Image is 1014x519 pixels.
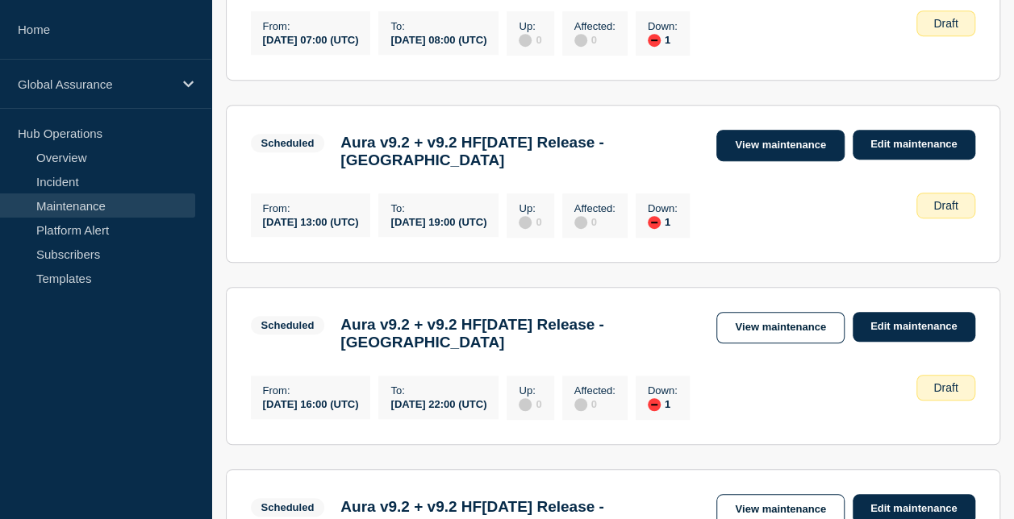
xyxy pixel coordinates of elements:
p: Up : [519,20,541,32]
div: down [648,398,661,411]
p: Up : [519,384,541,397]
a: View maintenance [716,312,844,343]
div: [DATE] 08:00 (UTC) [390,32,486,46]
p: From : [263,20,359,32]
h3: Aura v9.2 + v9.2 HF[DATE] Release - [GEOGRAPHIC_DATA] [340,316,700,351]
div: 0 [574,214,615,229]
a: Edit maintenance [853,130,975,160]
p: To : [390,202,486,214]
p: From : [263,384,359,397]
div: Scheduled [261,501,315,513]
h3: Aura v9.2 + v9.2 HF[DATE] Release - [GEOGRAPHIC_DATA] [340,134,700,169]
p: From : [263,202,359,214]
div: down [648,34,661,47]
p: Up : [519,202,541,214]
p: Affected : [574,20,615,32]
div: [DATE] 22:00 (UTC) [390,397,486,410]
div: disabled [574,398,587,411]
p: Affected : [574,202,615,214]
div: 0 [519,397,541,411]
div: 1 [648,214,678,229]
a: Edit maintenance [853,312,975,342]
div: down [648,216,661,229]
p: Down : [648,384,678,397]
div: disabled [574,216,587,229]
div: 0 [519,214,541,229]
p: Down : [648,202,678,214]
div: Scheduled [261,319,315,331]
div: 0 [574,397,615,411]
div: [DATE] 16:00 (UTC) [263,397,359,410]
div: 1 [648,32,678,47]
div: Draft [916,10,974,36]
div: Scheduled [261,137,315,149]
p: To : [390,384,486,397]
p: Global Assurance [18,77,173,91]
div: [DATE] 13:00 (UTC) [263,214,359,228]
div: 1 [648,397,678,411]
div: disabled [519,398,532,411]
div: disabled [519,34,532,47]
p: To : [390,20,486,32]
div: [DATE] 07:00 (UTC) [263,32,359,46]
div: disabled [519,216,532,229]
div: 0 [574,32,615,47]
div: Draft [916,375,974,401]
a: View maintenance [716,130,844,161]
div: 0 [519,32,541,47]
div: Draft [916,193,974,218]
p: Affected : [574,384,615,397]
div: disabled [574,34,587,47]
p: Down : [648,20,678,32]
div: [DATE] 19:00 (UTC) [390,214,486,228]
